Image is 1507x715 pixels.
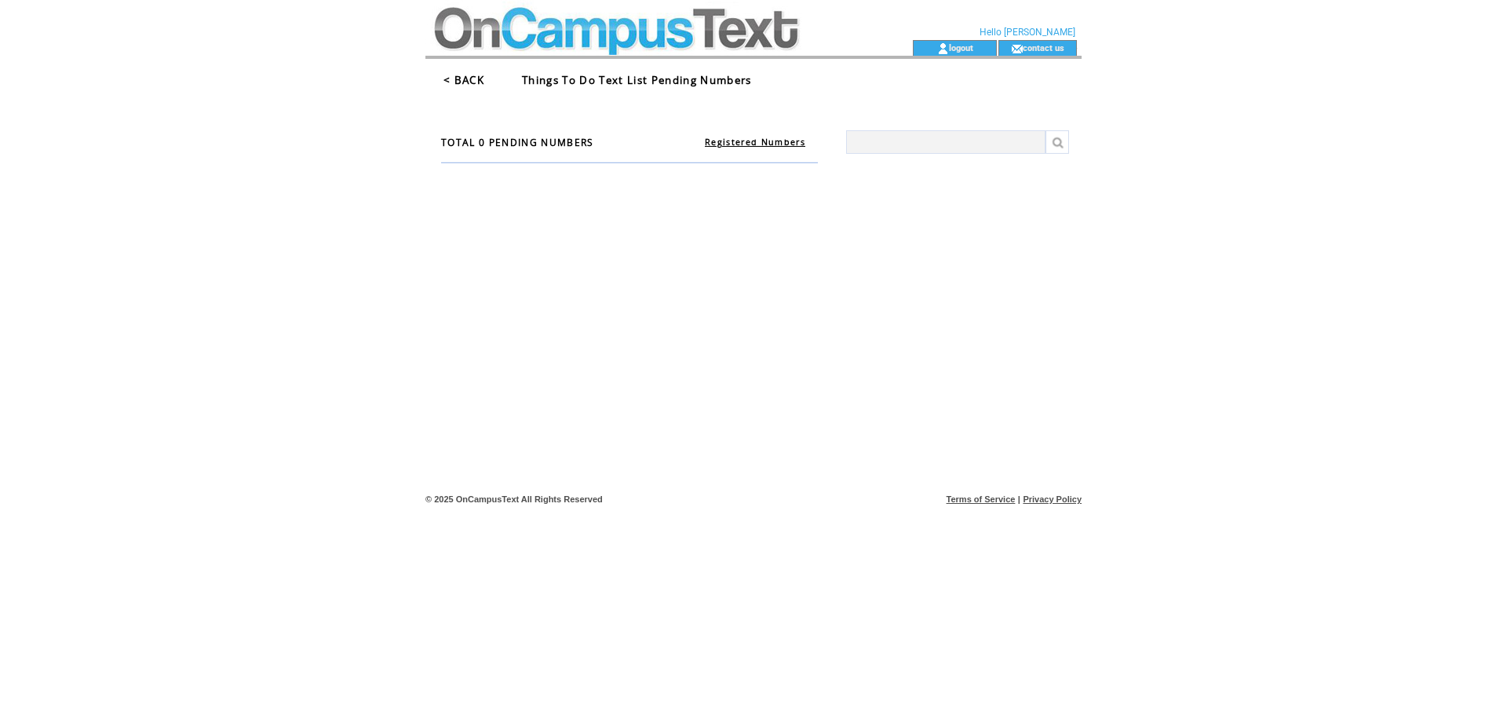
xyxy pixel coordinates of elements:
img: contact_us_icon.gif [1011,42,1023,55]
span: Hello [PERSON_NAME] [980,27,1075,38]
img: account_icon.gif [937,42,949,55]
span: © 2025 OnCampusText All Rights Reserved [425,494,603,504]
a: Registered Numbers [705,137,805,148]
a: Privacy Policy [1023,494,1082,504]
span: TOTAL 0 PENDING NUMBERS [441,136,594,149]
a: Terms of Service [947,494,1016,504]
a: < BACK [443,73,484,87]
a: contact us [1023,42,1064,53]
span: Things To Do Text List Pending Numbers [522,73,752,87]
a: logout [949,42,973,53]
span: | [1018,494,1020,504]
